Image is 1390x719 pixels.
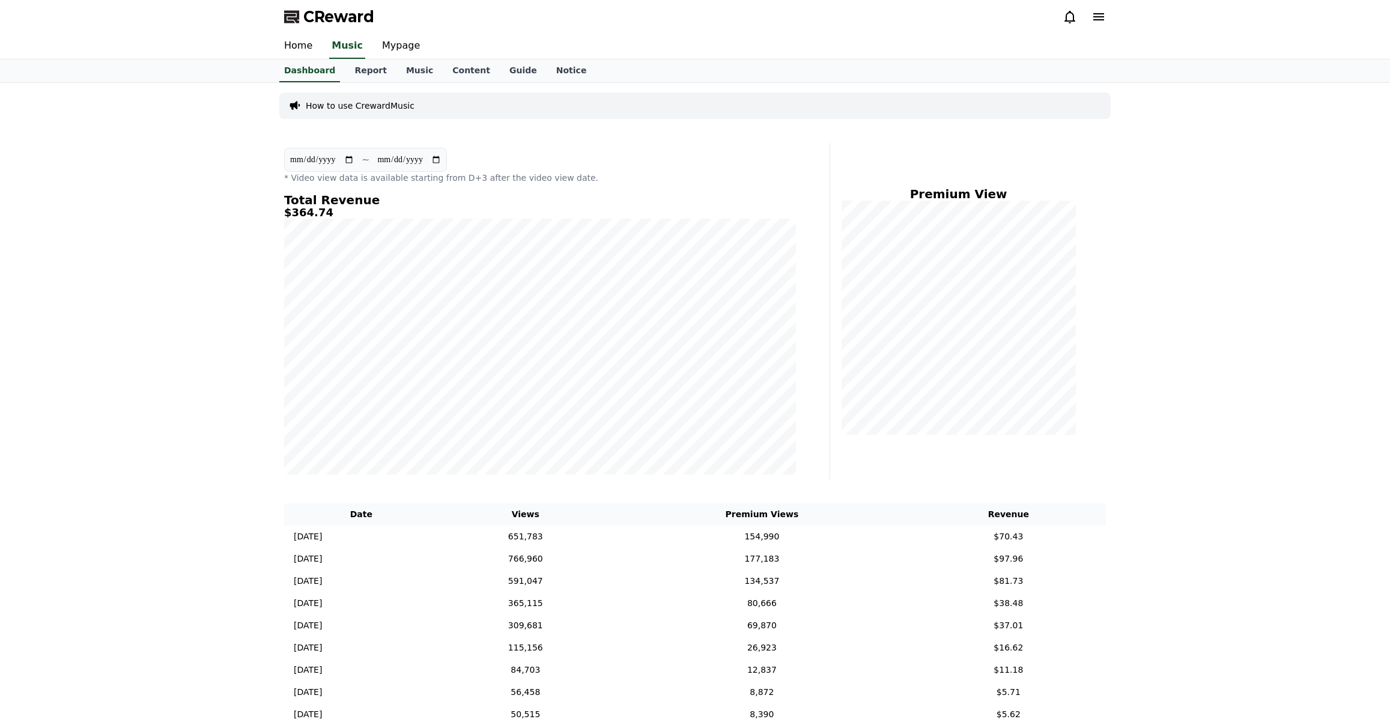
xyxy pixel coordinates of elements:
[362,153,369,167] p: ~
[294,530,322,543] p: [DATE]
[911,548,1106,570] td: $97.96
[345,59,396,82] a: Report
[303,7,374,26] span: CReward
[294,642,322,654] p: [DATE]
[613,503,911,526] th: Premium Views
[443,59,500,82] a: Content
[439,637,613,659] td: 115,156
[547,59,596,82] a: Notice
[439,681,613,703] td: 56,458
[329,34,365,59] a: Music
[284,193,796,207] h4: Total Revenue
[911,614,1106,637] td: $37.01
[911,570,1106,592] td: $81.73
[372,34,429,59] a: Mypage
[294,553,322,565] p: [DATE]
[911,526,1106,548] td: $70.43
[613,548,911,570] td: 177,183
[294,619,322,632] p: [DATE]
[294,664,322,676] p: [DATE]
[911,637,1106,659] td: $16.62
[294,575,322,587] p: [DATE]
[439,570,613,592] td: 591,047
[294,597,322,610] p: [DATE]
[279,59,340,82] a: Dashboard
[439,614,613,637] td: 309,681
[306,100,414,112] a: How to use CrewardMusic
[613,637,911,659] td: 26,923
[911,659,1106,681] td: $11.18
[439,659,613,681] td: 84,703
[911,592,1106,614] td: $38.48
[911,681,1106,703] td: $5.71
[613,570,911,592] td: 134,537
[284,503,439,526] th: Date
[439,592,613,614] td: 365,115
[613,681,911,703] td: 8,872
[840,187,1077,201] h4: Premium View
[613,592,911,614] td: 80,666
[500,59,547,82] a: Guide
[613,614,911,637] td: 69,870
[911,503,1106,526] th: Revenue
[439,548,613,570] td: 766,960
[439,526,613,548] td: 651,783
[439,503,613,526] th: Views
[284,7,374,26] a: CReward
[613,659,911,681] td: 12,837
[613,526,911,548] td: 154,990
[396,59,443,82] a: Music
[284,207,796,219] h5: $364.74
[275,34,322,59] a: Home
[294,686,322,699] p: [DATE]
[284,172,796,184] p: * Video view data is available starting from D+3 after the video view date.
